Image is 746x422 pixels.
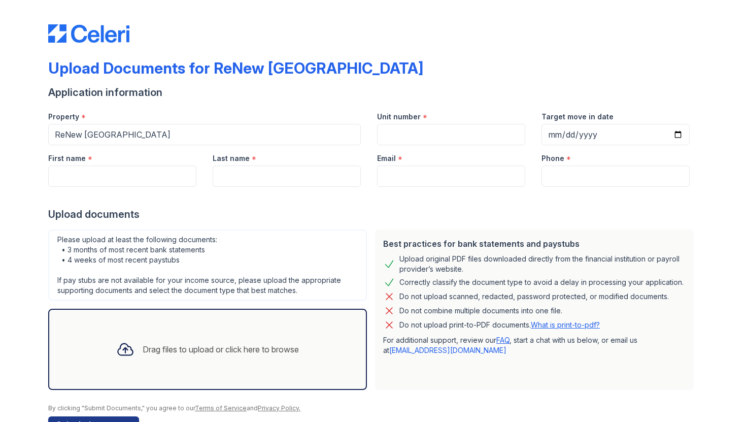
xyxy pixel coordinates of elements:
[48,112,79,122] label: Property
[531,320,600,329] a: What is print-to-pdf?
[48,59,423,77] div: Upload Documents for ReNew [GEOGRAPHIC_DATA]
[383,238,686,250] div: Best practices for bank statements and paystubs
[195,404,247,412] a: Terms of Service
[48,24,129,43] img: CE_Logo_Blue-a8612792a0a2168367f1c8372b55b34899dd931a85d93a1a3d3e32e68fde9ad4.png
[377,153,396,164] label: Email
[383,335,686,355] p: For additional support, review our , start a chat with us below, or email us at
[258,404,300,412] a: Privacy Policy.
[48,230,367,301] div: Please upload at least the following documents: • 3 months of most recent bank statements • 4 wee...
[399,305,562,317] div: Do not combine multiple documents into one file.
[496,336,510,344] a: FAQ
[377,112,421,122] label: Unit number
[541,153,564,164] label: Phone
[399,254,686,274] div: Upload original PDF files downloaded directly from the financial institution or payroll provider’...
[213,153,250,164] label: Last name
[48,85,698,100] div: Application information
[48,153,86,164] label: First name
[399,320,600,330] p: Do not upload print-to-PDF documents.
[143,343,299,355] div: Drag files to upload or click here to browse
[399,276,684,288] div: Correctly classify the document type to avoid a delay in processing your application.
[48,207,698,221] div: Upload documents
[48,404,698,412] div: By clicking "Submit Documents," you agree to our and
[541,112,614,122] label: Target move in date
[399,290,669,303] div: Do not upload scanned, redacted, password protected, or modified documents.
[389,346,506,354] a: [EMAIL_ADDRESS][DOMAIN_NAME]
